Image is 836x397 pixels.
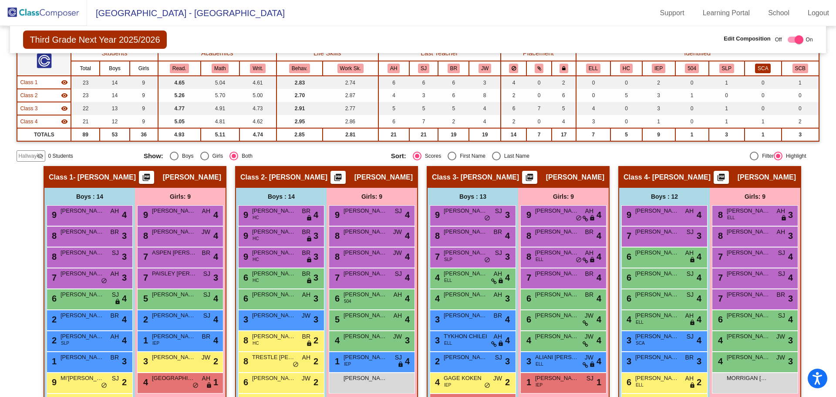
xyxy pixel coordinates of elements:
div: Boys : 14 [236,188,327,205]
td: 0 [610,76,642,89]
span: 4 [597,208,601,221]
td: 4.73 [239,102,276,115]
span: AH [685,207,694,216]
span: AH [585,248,593,258]
span: 9 [524,210,531,220]
span: Class 3 [432,173,456,182]
span: SJ [687,227,694,237]
th: Last Teacher [378,46,501,61]
td: David Whitney, Jr. - David Whitney [17,115,71,128]
span: JW [202,227,210,237]
td: 2 [782,115,819,128]
td: 6 [501,102,526,115]
span: [PERSON_NAME] [252,227,296,236]
div: Girls [209,152,223,160]
span: 8 [141,231,148,241]
div: Boys : 12 [619,188,710,205]
span: BR [302,248,310,258]
span: 9 [333,210,340,220]
th: Life Skills [276,46,378,61]
td: 4.61 [239,76,276,89]
td: 4 [501,76,526,89]
td: 89 [71,128,100,141]
span: Class 2 [20,92,37,99]
span: 4 [313,208,318,221]
td: 6 [438,89,469,102]
span: [PERSON_NAME] [61,227,104,236]
td: 3 [469,76,500,89]
td: 2.95 [276,115,323,128]
span: [PERSON_NAME] [727,207,770,215]
span: 4 [405,229,410,242]
td: 5 [438,102,469,115]
td: Nicole Guzley - Nicole Guzley [17,76,71,89]
td: 1 [782,76,819,89]
th: Girls [130,61,158,76]
span: 3 [697,229,701,242]
span: [PERSON_NAME] [535,207,579,215]
button: Print Students Details [522,171,537,184]
span: HC [253,214,259,221]
td: 7 [526,128,552,141]
td: 2.91 [276,102,323,115]
span: [PERSON_NAME] [252,207,296,215]
td: 3 [709,128,745,141]
td: 0 [526,115,552,128]
button: HC [620,64,633,73]
button: SCA [755,64,771,73]
td: 1 [709,115,745,128]
th: Keep away students [501,61,526,76]
td: 14 [100,89,129,102]
td: 5.11 [201,128,239,141]
td: 2.83 [276,76,323,89]
span: [PERSON_NAME] [354,173,413,182]
th: Total [71,61,100,76]
button: AH [388,64,400,73]
td: 23 [71,89,100,102]
th: Jennifer Wellman [469,61,500,76]
td: Katheryn Anderson - Katheryn Anderson [17,102,71,115]
span: BR [111,227,119,237]
span: 3 [788,208,793,221]
div: Boys : 13 [428,188,518,205]
span: - [PERSON_NAME] [456,173,519,182]
span: [PERSON_NAME] [444,248,487,257]
div: Boys : 14 [44,188,135,205]
td: 1 [642,115,675,128]
td: 8 [469,89,500,102]
span: 4 [405,208,410,221]
a: Learning Portal [696,6,757,20]
span: [PERSON_NAME] WHITE [252,248,296,257]
span: 4 [505,229,510,242]
span: JW [393,248,402,258]
span: SJ [395,207,402,216]
span: lock [306,236,312,243]
td: 0 [709,89,745,102]
td: 3 [642,89,675,102]
span: Edit Composition [724,34,771,43]
td: 7 [576,128,611,141]
td: 4 [469,102,500,115]
div: First Name [456,152,485,160]
span: HC [253,235,259,242]
span: ELL [727,214,735,221]
td: 2.85 [276,128,323,141]
span: BR [302,207,310,216]
div: Boys [179,152,194,160]
th: Savannah Johnson [409,61,438,76]
td: 2.81 [323,128,378,141]
span: AH [777,227,785,237]
span: [PERSON_NAME] [163,173,221,182]
td: 0 [526,76,552,89]
td: 17 [552,128,576,141]
td: 5.00 [239,89,276,102]
span: 9 [433,210,440,220]
td: 4.65 [158,76,201,89]
button: Behav. [289,64,310,73]
div: Highlight [782,152,806,160]
span: Hallway [18,152,37,160]
td: 9 [642,128,675,141]
span: SJ [495,248,502,258]
button: SJ [418,64,429,73]
span: 8 [524,231,531,241]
